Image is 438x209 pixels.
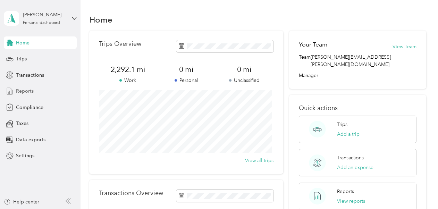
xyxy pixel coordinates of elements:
[16,87,34,95] span: Reports
[299,40,327,49] h2: Your Team
[299,53,311,68] span: Team
[23,11,66,18] div: [PERSON_NAME]
[89,16,112,23] h1: Home
[399,170,438,209] iframe: Everlance-gr Chat Button Frame
[157,77,215,84] p: Personal
[337,188,354,195] p: Reports
[337,121,347,128] p: Trips
[16,104,43,111] span: Compliance
[337,164,373,171] button: Add an expense
[415,72,416,79] span: -
[16,152,34,159] span: Settings
[16,120,28,127] span: Taxes
[4,198,39,206] button: Help center
[99,40,141,48] p: Trips Overview
[299,72,318,79] span: Manager
[337,198,365,205] button: View reports
[16,55,27,62] span: Trips
[16,72,44,79] span: Transactions
[23,21,60,25] div: Personal dashboard
[215,65,273,74] span: 0 mi
[99,65,157,74] span: 2,292.1 mi
[393,43,416,50] button: View Team
[337,131,360,138] button: Add a trip
[16,136,45,143] span: Data exports
[337,154,364,161] p: Transactions
[99,77,157,84] p: Work
[99,190,163,197] p: Transactions Overview
[299,104,416,112] p: Quick actions
[311,53,416,68] span: [PERSON_NAME][EMAIL_ADDRESS][PERSON_NAME][DOMAIN_NAME]
[157,65,215,74] span: 0 mi
[16,39,30,47] span: Home
[245,157,273,164] button: View all trips
[215,77,273,84] p: Unclassified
